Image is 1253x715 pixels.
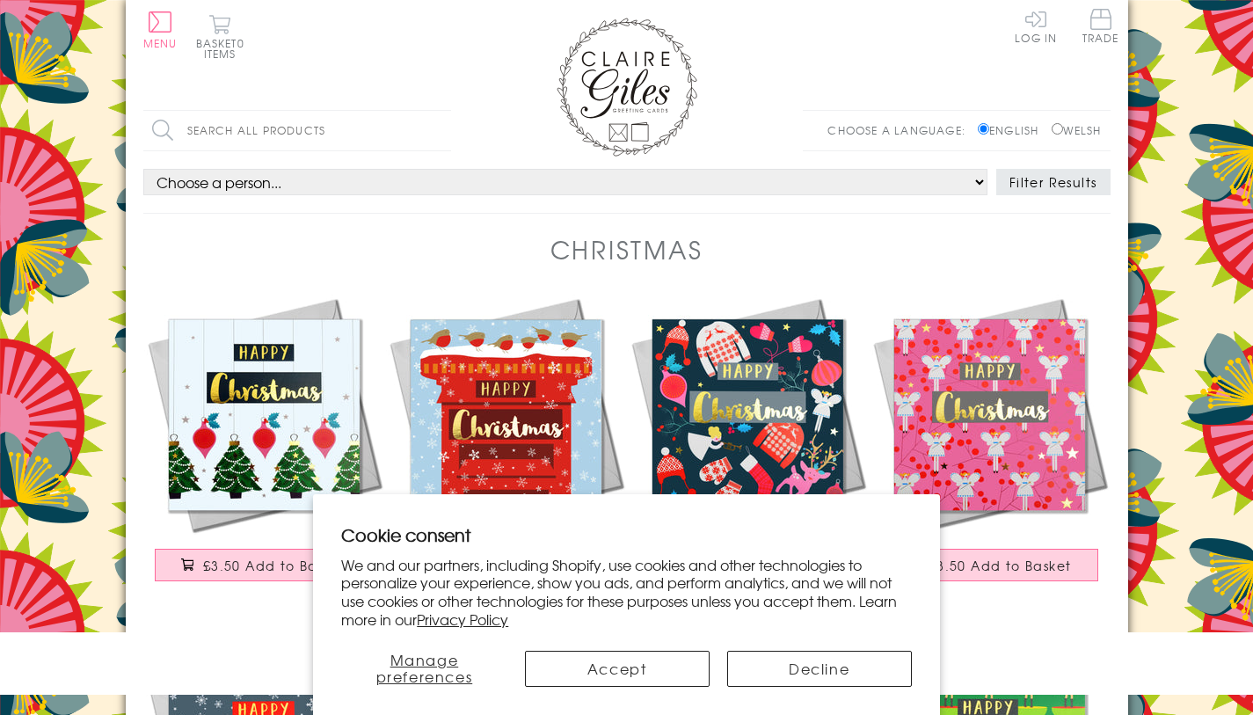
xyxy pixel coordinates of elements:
[143,11,178,48] button: Menu
[557,18,697,157] img: Claire Giles Greetings Cards
[376,649,473,687] span: Manage preferences
[1082,9,1119,43] span: Trade
[978,122,1047,138] label: English
[869,294,1111,536] img: Christmas Card, Fairies on Pink, text foiled in shiny gold
[880,549,1098,581] button: £3.50 Add to Basket
[385,294,627,536] img: Christmas Card, Robins on a Postbox, text foiled in shiny gold
[143,35,178,51] span: Menu
[385,294,627,599] a: Christmas Card, Robins on a Postbox, text foiled in shiny gold £3.50 Add to Basket
[143,111,451,150] input: Search all products
[827,122,974,138] p: Choose a language:
[929,557,1072,574] span: £3.50 Add to Basket
[143,294,385,536] img: Christmas Card, Trees and Baubles, text foiled in shiny gold
[727,651,912,687] button: Decline
[550,231,703,267] h1: Christmas
[196,14,244,59] button: Basket0 items
[1015,9,1057,43] a: Log In
[203,557,346,574] span: £3.50 Add to Basket
[1082,9,1119,47] a: Trade
[627,294,869,536] img: Christmas Card, Jumpers & Mittens, text foiled in shiny gold
[996,169,1111,195] button: Filter Results
[869,294,1111,599] a: Christmas Card, Fairies on Pink, text foiled in shiny gold £3.50 Add to Basket
[1052,123,1063,135] input: Welsh
[433,111,451,150] input: Search
[417,609,508,630] a: Privacy Policy
[143,294,385,599] a: Christmas Card, Trees and Baubles, text foiled in shiny gold £3.50 Add to Basket
[525,651,710,687] button: Accept
[1052,122,1102,138] label: Welsh
[341,651,506,687] button: Manage preferences
[341,556,912,629] p: We and our partners, including Shopify, use cookies and other technologies to personalize your ex...
[978,123,989,135] input: English
[155,549,373,581] button: £3.50 Add to Basket
[204,35,244,62] span: 0 items
[341,522,912,547] h2: Cookie consent
[627,294,869,599] a: Christmas Card, Jumpers & Mittens, text foiled in shiny gold £3.50 Add to Basket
